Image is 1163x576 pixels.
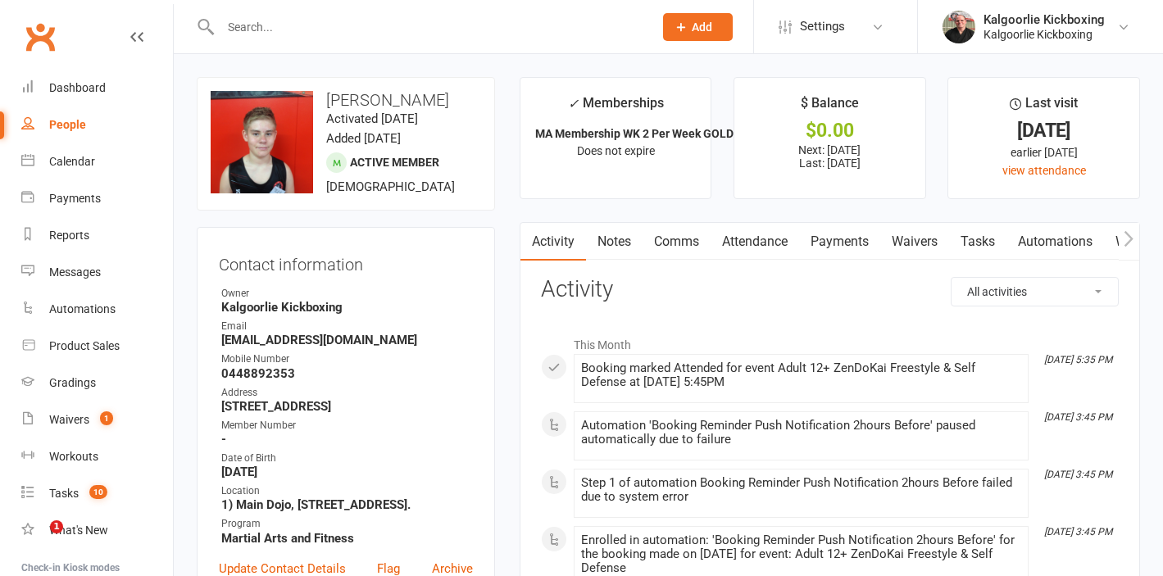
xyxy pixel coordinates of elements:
div: Program [221,516,473,532]
i: [DATE] 5:35 PM [1044,354,1112,365]
div: Messages [49,265,101,279]
div: Workouts [49,450,98,463]
a: Waivers 1 [21,401,173,438]
a: Calendar [21,143,173,180]
strong: 0448892353 [221,366,473,381]
div: Booking marked Attended for event Adult 12+ ZenDoKai Freestyle & Self Defense at [DATE] 5:45PM [581,361,1021,389]
span: Does not expire [577,144,655,157]
strong: [STREET_ADDRESS] [221,399,473,414]
a: Waivers [880,223,949,261]
a: Tasks 10 [21,475,173,512]
div: [DATE] [963,122,1124,139]
iframe: Intercom live chat [16,520,56,560]
div: Product Sales [49,339,120,352]
time: Activated [DATE] [326,111,418,126]
div: Mobile Number [221,351,473,367]
div: Member Number [221,418,473,433]
div: Enrolled in automation: 'Booking Reminder Push Notification 2hours Before' for the booking made o... [581,533,1021,575]
a: Reports [21,217,173,254]
div: Payments [49,192,101,205]
a: Dashboard [21,70,173,107]
a: Notes [586,223,643,261]
a: Activity [520,223,586,261]
div: earlier [DATE] [963,143,1124,161]
a: Comms [643,223,711,261]
h3: [PERSON_NAME] [211,91,481,109]
div: Owner [221,286,473,302]
a: Product Sales [21,328,173,365]
div: Date of Birth [221,451,473,466]
div: Tasks [49,487,79,500]
h3: Contact information [219,249,473,274]
a: Payments [799,223,880,261]
div: People [49,118,86,131]
div: Gradings [49,376,96,389]
strong: [EMAIL_ADDRESS][DOMAIN_NAME] [221,333,473,347]
i: [DATE] 3:45 PM [1044,526,1112,537]
div: Step 1 of automation Booking Reminder Push Notification 2hours Before failed due to system error [581,476,1021,504]
a: Attendance [711,223,799,261]
input: Search... [216,16,642,39]
strong: - [221,432,473,447]
div: Automation 'Booking Reminder Push Notification 2hours Before' paused automatically due to failure [581,419,1021,447]
a: People [21,107,173,143]
div: Waivers [49,413,89,426]
div: Email [221,319,473,334]
div: $0.00 [749,122,911,139]
div: Automations [49,302,116,315]
div: Address [221,385,473,401]
h3: Activity [541,277,1119,302]
a: Clubworx [20,16,61,57]
div: $ Balance [801,93,859,122]
span: 10 [89,485,107,499]
strong: Martial Arts and Fitness [221,531,473,546]
a: Automations [21,291,173,328]
i: ✓ [568,96,579,111]
a: Gradings [21,365,173,401]
div: Memberships [568,93,664,123]
span: 1 [100,411,113,425]
strong: [DATE] [221,465,473,479]
a: Tasks [949,223,1006,261]
img: thumb_image1664779456.png [943,11,975,43]
span: Settings [800,8,845,45]
div: Kalgoorlie Kickboxing [984,27,1105,42]
strong: Kalgoorlie Kickboxing [221,300,473,315]
button: Add [663,13,733,41]
strong: 1) Main Dojo, [STREET_ADDRESS]. [221,497,473,512]
a: view attendance [1002,164,1086,177]
strong: MA Membership WK 2 Per Week GOLD [535,127,734,140]
li: This Month [541,328,1119,354]
span: [DEMOGRAPHIC_DATA] [326,179,455,194]
a: Automations [1006,223,1104,261]
p: Next: [DATE] Last: [DATE] [749,143,911,170]
a: Messages [21,254,173,291]
span: 1 [50,520,63,533]
div: Calendar [49,155,95,168]
div: Location [221,483,473,499]
div: What's New [49,524,108,537]
span: Add [692,20,712,34]
a: What's New [21,512,173,549]
i: [DATE] 3:45 PM [1044,469,1112,480]
span: Active member [350,156,439,169]
img: image1742988721.png [211,91,313,193]
i: [DATE] 3:45 PM [1044,411,1112,423]
a: Payments [21,180,173,217]
time: Added [DATE] [326,131,401,146]
div: Kalgoorlie Kickboxing [984,12,1105,27]
a: Workouts [21,438,173,475]
div: Dashboard [49,81,106,94]
div: Reports [49,229,89,242]
div: Last visit [1010,93,1078,122]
